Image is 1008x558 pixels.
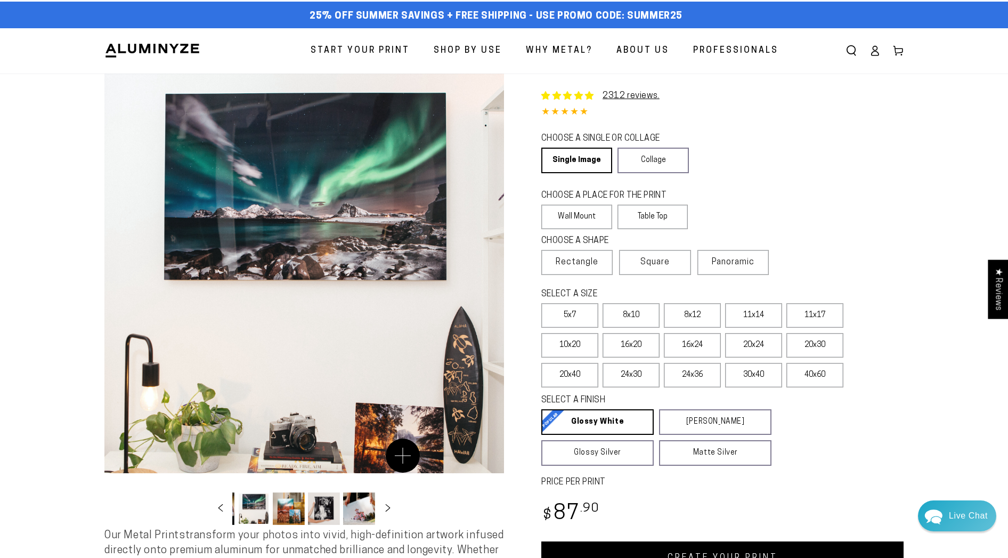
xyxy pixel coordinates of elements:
[556,256,598,269] span: Rectangle
[541,394,746,407] legend: SELECT A FINISH
[541,205,612,229] label: Wall Mount
[541,288,754,301] legend: SELECT A SIZE
[238,492,270,525] button: Load image 4 in gallery view
[617,148,688,173] a: Collage
[786,363,843,387] label: 40x60
[918,500,996,531] div: Chat widget toggle
[659,440,771,466] a: Matte Silver
[541,90,660,102] a: 2312 reviews.
[434,43,502,59] span: Shop By Use
[104,74,504,528] media-gallery: Gallery Viewer
[988,260,1008,319] div: Click to open Judge.me floating reviews tab
[693,43,778,59] span: Professionals
[273,492,305,525] button: Load image 5 in gallery view
[664,333,721,358] label: 16x24
[580,503,599,515] sup: .90
[725,303,782,328] label: 11x14
[541,333,598,358] label: 10x20
[664,303,721,328] label: 8x12
[308,492,340,525] button: Load image 6 in gallery view
[603,92,660,100] a: 2312 reviews.
[725,333,782,358] label: 20x24
[685,37,786,65] a: Professionals
[725,363,782,387] label: 30x40
[310,11,682,22] span: 25% off Summer Savings + Free Shipping - Use Promo Code: SUMMER25
[541,476,904,489] label: PRICE PER PRINT
[786,333,843,358] label: 20x30
[104,43,200,59] img: Aluminyze
[616,43,669,59] span: About Us
[518,37,600,65] a: Why Metal?
[664,363,721,387] label: 24x36
[603,363,660,387] label: 24x30
[541,235,680,247] legend: CHOOSE A SHAPE
[343,492,375,525] button: Load image 7 in gallery view
[949,500,988,531] div: Contact Us Directly
[603,333,660,358] label: 16x20
[541,105,904,120] div: 4.85 out of 5.0 stars
[541,504,599,524] bdi: 87
[526,43,592,59] span: Why Metal?
[209,497,232,520] button: Slide left
[541,133,679,145] legend: CHOOSE A SINGLE OR COLLAGE
[659,409,771,435] a: [PERSON_NAME]
[426,37,510,65] a: Shop By Use
[303,37,418,65] a: Start Your Print
[541,190,678,202] legend: CHOOSE A PLACE FOR THE PRINT
[311,43,410,59] span: Start Your Print
[640,256,670,269] span: Square
[712,258,754,266] span: Panoramic
[541,440,654,466] a: Glossy Silver
[840,39,863,62] summary: Search our site
[617,205,688,229] label: Table Top
[543,508,552,523] span: $
[786,303,843,328] label: 11x17
[376,497,400,520] button: Slide right
[541,363,598,387] label: 20x40
[608,37,677,65] a: About Us
[603,303,660,328] label: 8x10
[541,409,654,435] a: Glossy White
[541,148,612,173] a: Single Image
[541,303,598,328] label: 5x7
